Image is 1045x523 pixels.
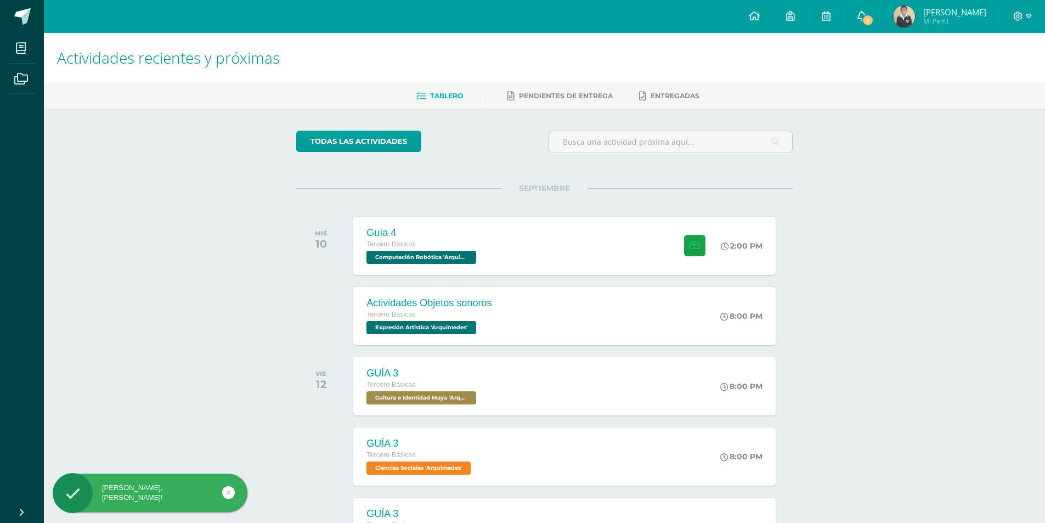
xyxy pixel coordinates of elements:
[315,370,326,378] div: VIE
[893,5,915,27] img: 139ad4bce731a5d99f71967e08cee11c.png
[315,378,326,391] div: 12
[430,92,463,100] span: Tablero
[366,438,473,449] div: GUÍA 3
[720,381,762,391] div: 8:00 PM
[315,229,327,237] div: MIÉ
[721,241,762,251] div: 2:00 PM
[366,381,416,389] span: Tercero Básicos
[651,92,699,100] span: Entregadas
[862,14,874,26] span: 3
[366,227,479,239] div: Guía 4
[923,7,986,18] span: [PERSON_NAME]
[366,368,479,379] div: GUÍA 3
[366,311,416,318] span: Tercero Básicos
[366,321,476,334] span: Expresión Artistica 'Arquimedes'
[501,183,588,193] span: SEPTIEMBRE
[720,452,762,462] div: 8:00 PM
[549,131,792,153] input: Busca una actividad próxima aquí...
[315,237,327,250] div: 10
[366,508,479,520] div: GUÍA 3
[366,451,416,459] span: Tercero Básicos
[296,131,421,152] a: todas las Actividades
[923,16,986,26] span: Mi Perfil
[366,391,476,404] span: Cultura e Identidad Maya 'Arquimedes'
[366,297,492,309] div: Actividades Objetos sonoros
[720,311,762,321] div: 8:00 PM
[53,483,247,503] div: [PERSON_NAME], [PERSON_NAME]!
[416,87,463,105] a: Tablero
[519,92,613,100] span: Pendientes de entrega
[366,240,416,248] span: Tercero Básicos
[639,87,699,105] a: Entregadas
[507,87,613,105] a: Pendientes de entrega
[57,47,280,68] span: Actividades recientes y próximas
[366,251,476,264] span: Computación Robótica 'Arquimedes'
[366,462,471,475] span: Ciencias Sociales 'Arquimedes'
